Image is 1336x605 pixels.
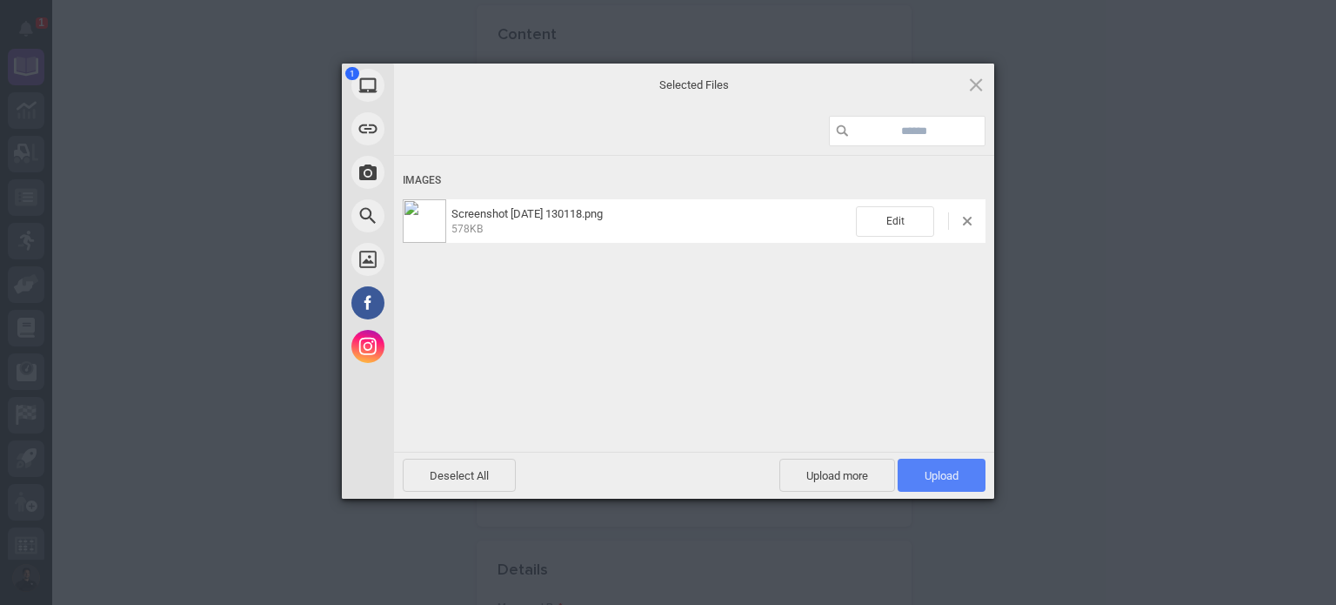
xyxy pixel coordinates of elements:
div: Link (URL) [342,107,551,151]
div: Web Search [342,194,551,238]
span: Screenshot 2025-10-02 130118.png [446,207,856,236]
span: Edit [856,206,934,237]
span: Screenshot [DATE] 130118.png [451,207,603,220]
span: Selected Files [520,77,868,92]
span: Upload [898,459,985,492]
div: Instagram [342,325,551,368]
img: e1d8b9e7-28c6-4e63-a05e-a113eb6a4f07 [403,199,446,243]
div: Facebook [342,281,551,325]
span: 578KB [451,223,483,235]
span: 1 [345,67,359,80]
span: Upload [925,469,959,482]
div: My Device [342,64,551,107]
div: Unsplash [342,238,551,281]
div: Take Photo [342,151,551,194]
span: Upload more [779,459,895,492]
span: Deselect All [403,459,516,492]
span: Click here or hit ESC to close picker [966,75,985,94]
div: Images [403,165,985,197]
